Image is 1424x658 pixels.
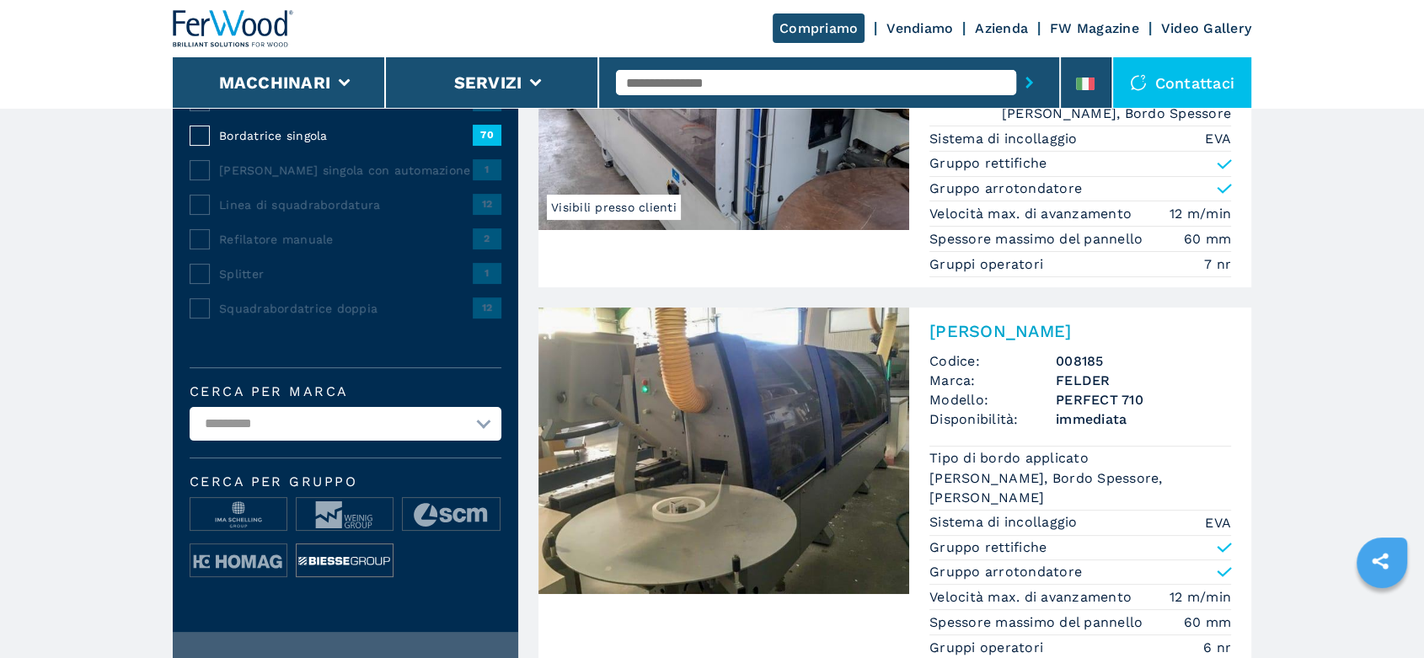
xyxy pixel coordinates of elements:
[1056,409,1231,429] span: immediata
[1184,229,1231,249] em: 60 mm
[929,179,1082,198] p: Gruppo arrotondatore
[1056,351,1231,371] h3: 008185
[929,390,1056,409] span: Modello:
[1203,638,1231,657] em: 6 nr
[1056,390,1231,409] h3: PERFECT 710
[219,231,473,248] span: Refilatore manuale
[219,300,473,317] span: Squadrabordatrice doppia
[929,130,1082,148] p: Sistema di incollaggio
[929,513,1082,532] p: Sistema di incollaggio
[1204,254,1231,274] em: 7 nr
[219,127,473,144] span: Bordatrice singola
[929,613,1148,632] p: Spessore massimo del pannello
[219,162,473,179] span: [PERSON_NAME] singola con automazione
[403,498,499,532] img: image
[297,498,393,532] img: image
[773,13,865,43] a: Compriamo
[219,265,473,282] span: Splitter
[975,20,1028,36] a: Azienda
[473,297,501,318] span: 12
[929,639,1047,657] p: Gruppi operatori
[1205,129,1231,148] em: EVA
[929,563,1082,581] p: Gruppo arrotondatore
[929,255,1047,274] p: Gruppi operatori
[1056,371,1231,390] h3: FELDER
[929,371,1056,390] span: Marca:
[473,194,501,214] span: 12
[929,205,1136,223] p: Velocità max. di avanzamento
[929,409,1056,429] span: Disponibilità:
[1352,582,1411,645] iframe: Chat
[1205,513,1231,532] em: EVA
[929,538,1047,557] p: Gruppo rettifiche
[297,544,393,578] img: image
[1050,20,1139,36] a: FW Magazine
[929,588,1136,607] p: Velocità max. di avanzamento
[1359,540,1401,582] a: sharethis
[1170,204,1231,223] em: 12 m/min
[473,263,501,283] span: 1
[929,468,1231,507] em: [PERSON_NAME], Bordo Spessore, [PERSON_NAME]
[1113,57,1252,108] div: Contattaci
[929,449,1093,468] p: Tipo di bordo applicato
[929,154,1047,173] p: Gruppo rettifiche
[538,308,909,594] img: Bordatrice Singola FELDER PERFECT 710
[1002,104,1231,123] em: [PERSON_NAME], Bordo Spessore
[886,20,953,36] a: Vendiamo
[473,125,501,145] span: 70
[453,72,522,93] button: Servizi
[173,10,294,47] img: Ferwood
[219,196,473,213] span: Linea di squadrabordatura
[190,385,501,399] label: Cerca per marca
[1184,613,1231,632] em: 60 mm
[1161,20,1251,36] a: Video Gallery
[190,544,286,578] img: image
[219,72,331,93] button: Macchinari
[473,159,501,179] span: 1
[1130,74,1147,91] img: Contattaci
[1016,63,1042,102] button: submit-button
[473,228,501,249] span: 2
[1170,587,1231,607] em: 12 m/min
[190,475,501,489] span: Cerca per Gruppo
[190,498,286,532] img: image
[929,351,1056,371] span: Codice:
[929,321,1231,341] h2: [PERSON_NAME]
[929,230,1148,249] p: Spessore massimo del pannello
[547,195,681,220] span: Visibili presso clienti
